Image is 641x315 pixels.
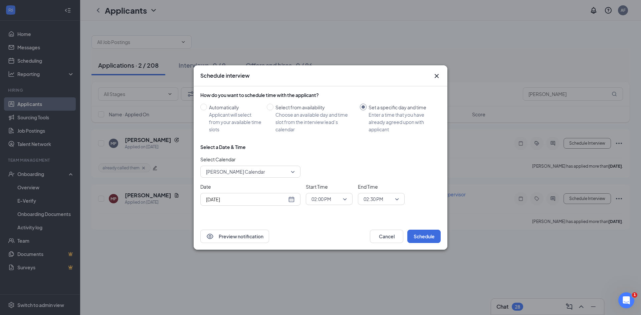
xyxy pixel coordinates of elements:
[200,183,300,190] span: Date
[369,104,435,111] div: Set a specific day and time
[433,72,441,80] svg: Cross
[200,144,246,150] div: Select a Date & Time
[370,230,403,243] button: Cancel
[209,104,261,111] div: Automatically
[364,194,383,204] span: 02:30 PM
[407,230,441,243] button: Schedule
[311,194,331,204] span: 02:00 PM
[358,183,405,190] span: End Time
[369,111,435,133] div: Enter a time that you have already agreed upon with applicant
[275,111,355,133] div: Choose an available day and time slot from the interview lead’s calendar
[632,292,637,298] span: 1
[306,183,353,190] span: Start Time
[618,292,634,308] iframe: Intercom live chat
[275,104,355,111] div: Select from availability
[433,72,441,80] button: Close
[200,230,269,243] button: EyePreview notification
[206,232,214,240] svg: Eye
[206,196,287,203] input: Aug 26, 2025
[200,156,300,163] span: Select Calendar
[209,111,261,133] div: Applicant will select from your available time slots
[206,167,265,177] span: [PERSON_NAME] Calendar
[200,72,250,79] h3: Schedule interview
[200,92,441,98] div: How do you want to schedule time with the applicant?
